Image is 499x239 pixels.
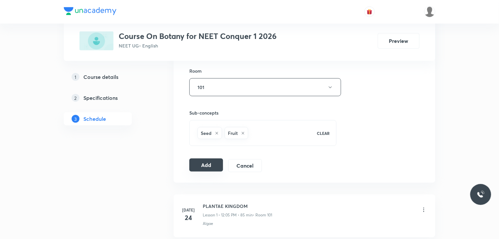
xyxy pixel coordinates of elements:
[364,7,375,17] button: avatar
[203,212,253,218] p: Lesson 1 • 12:05 PM • 85 min
[64,7,116,15] img: Company Logo
[64,7,116,17] a: Company Logo
[119,42,277,49] p: NEET UG • English
[83,73,118,81] h5: Course details
[72,115,79,123] p: 3
[228,159,262,172] button: Cancel
[424,6,435,17] img: Athira
[64,91,153,104] a: 2Specifications
[189,78,341,96] button: 101
[189,158,223,172] button: Add
[64,70,153,83] a: 1Course details
[72,73,79,81] p: 1
[228,130,238,137] h6: Fruit
[72,94,79,102] p: 2
[367,9,372,15] img: avatar
[378,33,420,49] button: Preview
[317,130,330,136] p: CLEAR
[79,31,113,50] img: CE609631-5534-4DED-B32C-585F76E7FC7E_plus.png
[477,191,485,198] img: ttu
[189,67,202,74] h6: Room
[203,203,272,210] h6: PLANTAE KINGDOM
[119,31,277,41] h3: Course On Botany for NEET Conquer 1 2026
[182,207,195,213] h6: [DATE]
[203,221,213,227] p: Algae
[83,94,118,102] h5: Specifications
[83,115,106,123] h5: Schedule
[201,130,212,137] h6: Seed
[189,109,336,116] h6: Sub-concepts
[253,212,272,218] p: • Room 101
[182,213,195,223] h4: 24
